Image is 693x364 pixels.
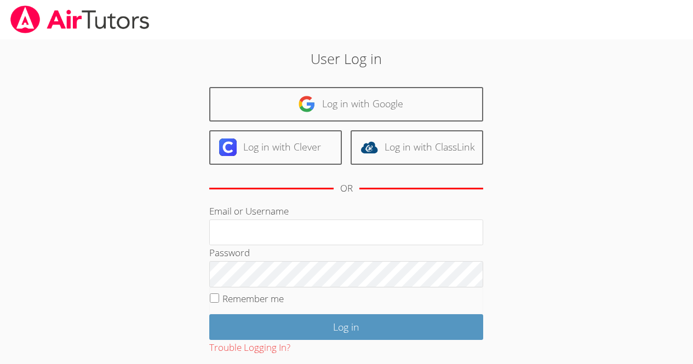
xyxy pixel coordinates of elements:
a: Log in with Google [209,87,483,122]
label: Email or Username [209,205,289,217]
div: OR [340,181,353,197]
a: Log in with Clever [209,130,342,165]
h2: User Log in [159,48,534,69]
img: google-logo-50288ca7cdecda66e5e0955fdab243c47b7ad437acaf1139b6f446037453330a.svg [298,95,316,113]
label: Password [209,246,250,259]
label: Remember me [222,292,284,305]
button: Trouble Logging In? [209,340,290,356]
input: Log in [209,314,483,340]
img: clever-logo-6eab21bc6e7a338710f1a6ff85c0baf02591cd810cc4098c63d3a4b26e2feb20.svg [219,138,237,156]
img: classlink-logo-d6bb404cc1216ec64c9a2012d9dc4662098be43eaf13dc465df04b49fa7ab582.svg [360,138,378,156]
img: airtutors_banner-c4298cdbf04f3fff15de1276eac7730deb9818008684d7c2e4769d2f7ddbe033.png [9,5,151,33]
a: Log in with ClassLink [351,130,483,165]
